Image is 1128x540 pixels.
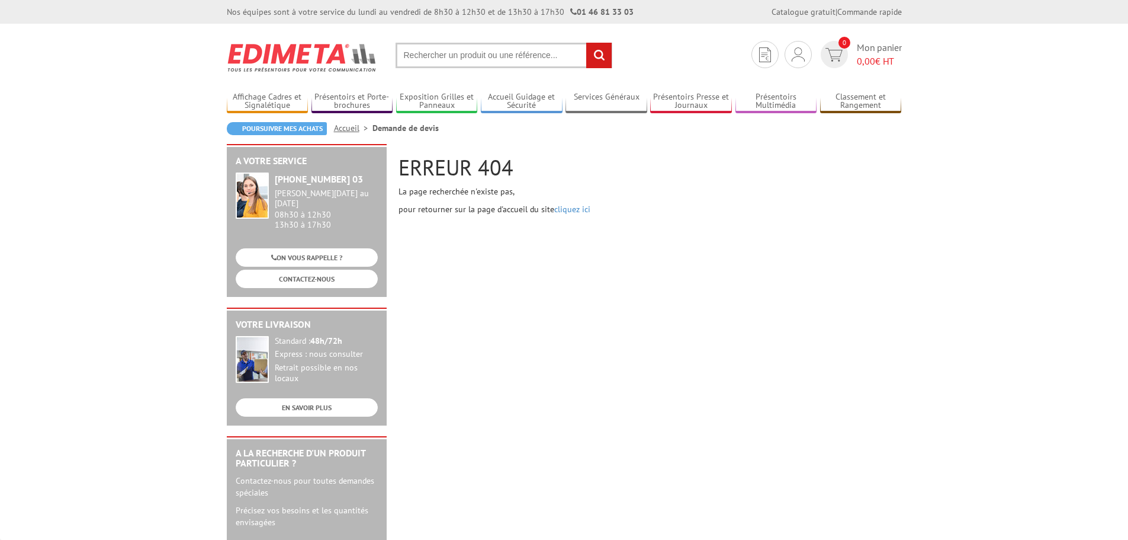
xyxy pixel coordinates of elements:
a: Catalogue gratuit [772,7,835,17]
a: Accueil [334,123,372,133]
h2: A votre service [236,156,378,167]
a: Services Généraux [565,92,647,111]
a: Poursuivre mes achats [227,122,327,135]
li: Demande de devis [372,122,439,134]
div: Express : nous consulter [275,349,378,360]
strong: [PHONE_NUMBER] 03 [275,173,363,185]
a: ON VOUS RAPPELLE ? [236,248,378,267]
img: Edimeta [227,36,378,79]
a: CONTACTEZ-NOUS [236,270,378,288]
div: [PERSON_NAME][DATE] au [DATE] [275,188,378,209]
h2: Votre livraison [236,319,378,330]
h1: ERREUR 404 [399,156,902,180]
img: devis rapide [759,47,771,62]
strong: 01 46 81 33 03 [570,7,634,17]
img: widget-service.jpg [236,172,269,219]
p: Contactez-nous pour toutes demandes spéciales [236,475,378,499]
span: Mon panier [857,41,902,68]
img: devis rapide [825,48,843,62]
a: Commande rapide [837,7,902,17]
img: widget-livraison.jpg [236,336,269,383]
a: Classement et Rangement [820,92,902,111]
span: 0,00 [857,55,875,67]
a: Exposition Grilles et Panneaux [396,92,478,111]
strong: 48h/72h [310,335,342,346]
div: | [772,6,902,18]
span: € HT [857,55,902,68]
a: EN SAVOIR PLUS [236,398,378,417]
div: Standard : [275,336,378,347]
img: devis rapide [792,47,805,62]
h2: A la recherche d'un produit particulier ? [236,448,378,469]
p: La page recherchée n'existe pas, [399,186,902,197]
a: Affichage Cadres et Signalétique [227,92,308,111]
a: devis rapide 0 Mon panier 0,00€ HT [818,41,902,68]
a: Présentoirs Multimédia [735,92,817,111]
a: Présentoirs et Porte-brochures [311,92,393,111]
div: Nos équipes sont à votre service du lundi au vendredi de 8h30 à 12h30 et de 13h30 à 17h30 [227,6,634,18]
input: Rechercher un produit ou une référence... [396,43,612,68]
div: 08h30 à 12h30 13h30 à 17h30 [275,188,378,229]
div: Retrait possible en nos locaux [275,363,378,384]
input: rechercher [586,43,612,68]
a: Accueil Guidage et Sécurité [481,92,563,111]
a: cliquez ici [554,204,590,215]
p: Précisez vos besoins et les quantités envisagées [236,504,378,528]
a: Présentoirs Presse et Journaux [650,92,732,111]
span: 0 [838,37,850,49]
p: pour retourner sur la page d'accueil du site [399,203,902,215]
